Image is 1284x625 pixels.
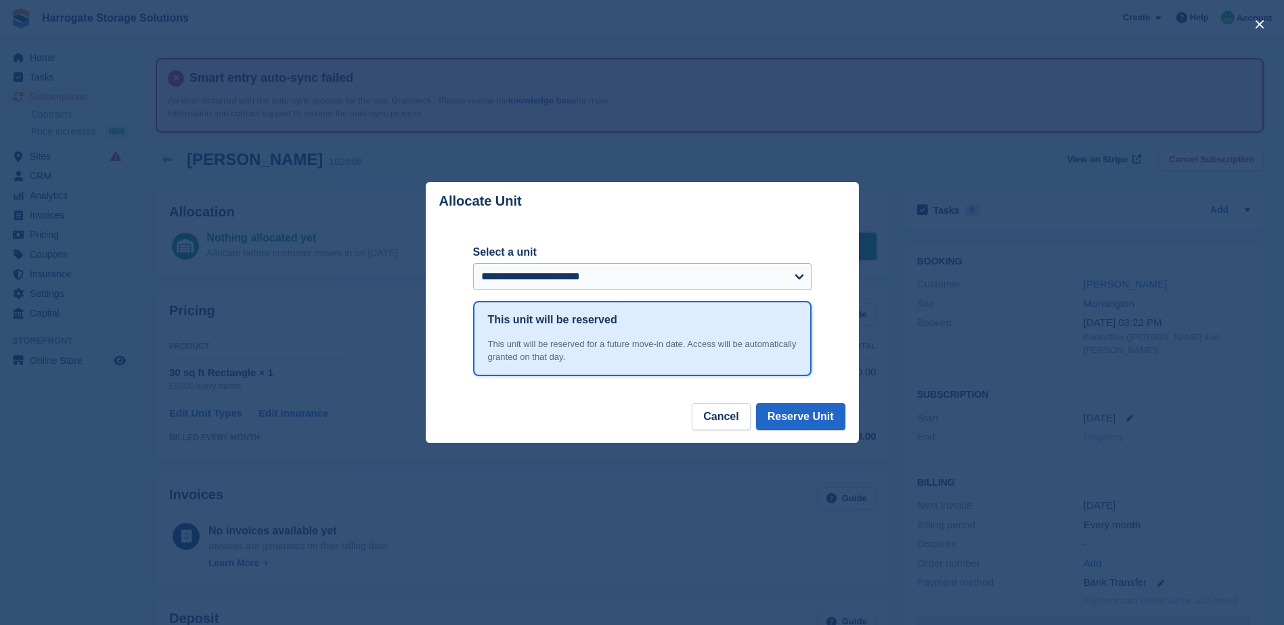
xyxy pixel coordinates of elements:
div: This unit will be reserved for a future move-in date. Access will be automatically granted on tha... [488,338,797,364]
button: Reserve Unit [756,403,845,430]
button: Cancel [692,403,750,430]
button: close [1249,14,1270,35]
label: Select a unit [473,244,812,260]
h1: This unit will be reserved [488,312,617,328]
p: Allocate Unit [439,193,522,209]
